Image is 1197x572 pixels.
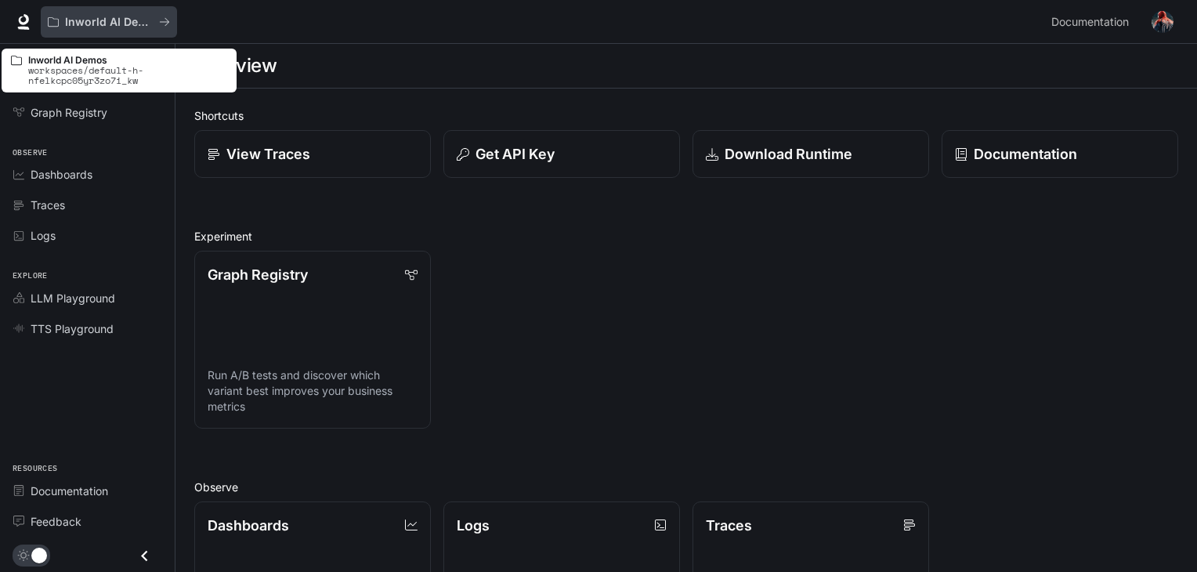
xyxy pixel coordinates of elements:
[974,143,1077,165] p: Documentation
[194,130,431,178] a: View Traces
[41,6,177,38] button: All workspaces
[194,228,1178,244] h2: Experiment
[6,284,168,312] a: LLM Playground
[28,55,227,65] p: Inworld AI Demos
[31,546,47,563] span: Dark mode toggle
[31,483,108,499] span: Documentation
[476,143,555,165] p: Get API Key
[31,166,92,183] span: Dashboards
[208,264,308,285] p: Graph Registry
[1045,6,1141,38] a: Documentation
[31,320,114,337] span: TTS Playground
[226,143,310,165] p: View Traces
[31,513,81,530] span: Feedback
[443,130,680,178] button: Get API Key
[31,227,56,244] span: Logs
[6,161,168,188] a: Dashboards
[6,315,168,342] a: TTS Playground
[706,515,752,536] p: Traces
[65,16,153,29] p: Inworld AI Demos
[725,143,852,165] p: Download Runtime
[31,290,115,306] span: LLM Playground
[28,65,227,85] p: workspaces/default-h-nfelkcpc05yr3zo7i_kw
[693,130,929,178] a: Download Runtime
[6,99,168,126] a: Graph Registry
[194,107,1178,124] h2: Shortcuts
[457,515,490,536] p: Logs
[127,540,162,572] button: Close drawer
[6,477,168,505] a: Documentation
[208,367,418,415] p: Run A/B tests and discover which variant best improves your business metrics
[1152,11,1173,33] img: User avatar
[208,515,289,536] p: Dashboards
[942,130,1178,178] a: Documentation
[1051,13,1129,32] span: Documentation
[6,508,168,535] a: Feedback
[194,479,1178,495] h2: Observe
[194,251,431,429] a: Graph RegistryRun A/B tests and discover which variant best improves your business metrics
[1147,6,1178,38] button: User avatar
[31,197,65,213] span: Traces
[6,222,168,249] a: Logs
[6,191,168,219] a: Traces
[31,104,107,121] span: Graph Registry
